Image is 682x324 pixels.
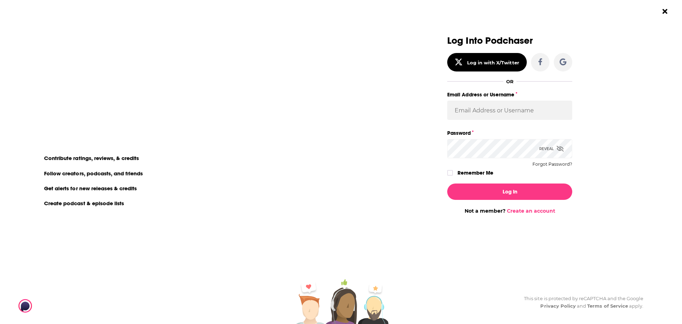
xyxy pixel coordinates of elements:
[447,184,572,200] button: Log In
[447,90,572,99] label: Email Address or Username
[587,303,628,309] a: Terms of Service
[40,153,144,163] li: Contribute ratings, reviews, & credits
[40,184,142,193] li: Get alerts for new releases & credits
[447,101,572,120] input: Email Address or Username
[40,169,148,178] li: Follow creators, podcasts, and friends
[18,299,87,313] img: Podchaser - Follow, Share and Rate Podcasts
[658,5,672,18] button: Close Button
[540,303,576,309] a: Privacy Policy
[518,295,643,310] div: This site is protected by reCAPTCHA and the Google and apply.
[458,168,493,177] label: Remember Me
[539,139,564,158] div: Reveal
[506,79,514,84] div: OR
[18,299,81,313] a: Podchaser - Follow, Share and Rate Podcasts
[467,60,519,65] div: Log in with X/Twitter
[447,36,572,46] h3: Log Into Podchaser
[532,162,572,167] button: Forgot Password?
[40,141,182,148] li: On Podchaser you can:
[447,53,527,71] button: Log in with X/Twitter
[447,208,572,214] div: Not a member?
[507,208,555,214] a: Create an account
[40,198,129,208] li: Create podcast & episode lists
[74,37,144,47] a: create an account
[447,128,572,138] label: Password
